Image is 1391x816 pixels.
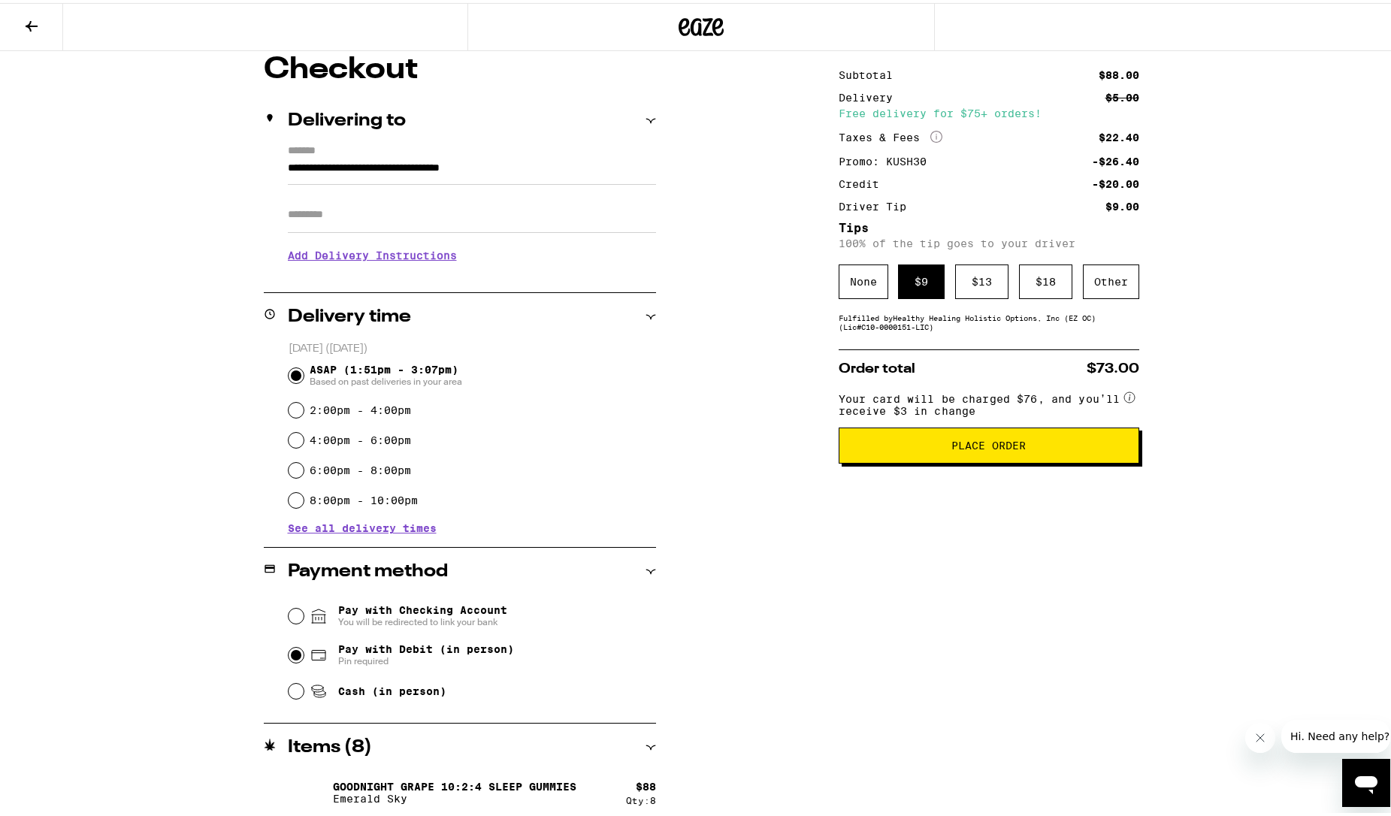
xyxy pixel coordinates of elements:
button: Place Order [839,425,1139,461]
div: -$20.00 [1092,176,1139,186]
iframe: Button to launch messaging window [1342,756,1390,804]
span: $73.00 [1087,359,1139,373]
div: Qty: 8 [626,793,656,802]
div: Delivery [839,89,903,100]
iframe: Message from company [1281,717,1390,750]
span: Cash (in person) [338,682,446,694]
div: Driver Tip [839,198,917,209]
span: Place Order [951,437,1026,448]
div: Taxes & Fees [839,128,942,141]
h5: Tips [839,219,1139,231]
div: $ 18 [1019,261,1072,296]
div: $5.00 [1105,89,1139,100]
div: -$26.40 [1092,153,1139,164]
button: See all delivery times [288,520,437,530]
p: [DATE] ([DATE]) [289,339,656,353]
h2: Delivery time [288,305,411,323]
h2: Items ( 8 ) [288,736,372,754]
span: Order total [839,359,915,373]
div: Credit [839,176,890,186]
div: Other [1083,261,1139,296]
div: Promo: KUSH30 [839,153,937,164]
p: 100% of the tip goes to your driver [839,234,1139,246]
h3: Add Delivery Instructions [288,235,656,270]
span: You will be redirected to link your bank [338,613,507,625]
label: 2:00pm - 4:00pm [310,401,411,413]
span: Pay with Debit (in person) [338,640,514,652]
div: $9.00 [1105,198,1139,209]
div: $ 9 [898,261,945,296]
p: We'll contact you at [PHONE_NUMBER] when we arrive [288,270,656,282]
div: $ 88 [636,778,656,790]
h2: Payment method [288,560,448,578]
label: 8:00pm - 10:00pm [310,491,418,503]
div: Subtotal [839,67,903,77]
span: Your card will be charged $76, and you’ll receive $3 in change [839,385,1121,414]
span: ASAP (1:51pm - 3:07pm) [310,361,462,385]
div: $ 13 [955,261,1008,296]
img: Goodnight Grape 10:2:4 Sleep Gummies [288,769,330,811]
p: Emerald Sky [333,790,576,802]
span: Pin required [338,652,514,664]
div: $22.40 [1099,129,1139,140]
h2: Delivering to [288,109,406,127]
p: Goodnight Grape 10:2:4 Sleep Gummies [333,778,576,790]
span: Pay with Checking Account [338,601,507,625]
div: Fulfilled by Healthy Healing Holistic Options, Inc (EZ OC) (Lic# C10-0000151-LIC ) [839,310,1139,328]
h1: Checkout [264,52,656,82]
iframe: Close message [1245,720,1275,750]
label: 4:00pm - 6:00pm [310,431,411,443]
div: Free delivery for $75+ orders! [839,105,1139,116]
div: $88.00 [1099,67,1139,77]
span: Based on past deliveries in your area [310,373,462,385]
div: None [839,261,888,296]
label: 6:00pm - 8:00pm [310,461,411,473]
